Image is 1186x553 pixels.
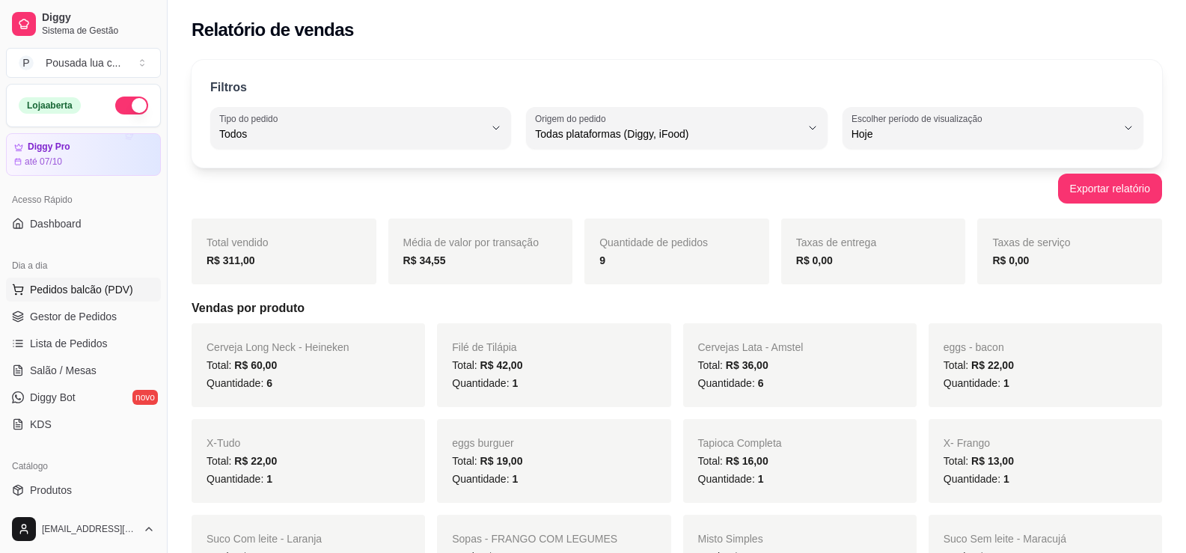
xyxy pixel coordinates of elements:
span: Total: [944,455,1014,467]
span: Quantidade: [698,377,764,389]
a: Diggy Botnovo [6,385,161,409]
strong: R$ 0,00 [796,254,833,266]
a: Lista de Pedidos [6,332,161,355]
span: Média de valor por transação [403,236,539,248]
div: Dia a dia [6,254,161,278]
a: DiggySistema de Gestão [6,6,161,42]
span: Total vendido [207,236,269,248]
span: eggs - bacon [944,341,1004,353]
span: R$ 16,00 [726,455,768,467]
h5: Vendas por produto [192,299,1162,317]
span: Todas plataformas (Diggy, iFood) [535,126,800,141]
span: KDS [30,417,52,432]
span: Diggy Bot [30,390,76,405]
span: Quantidade: [944,377,1009,389]
a: Produtos [6,478,161,502]
button: Origem do pedidoTodas plataformas (Diggy, iFood) [526,107,827,149]
span: Total: [944,359,1014,371]
button: Pedidos balcão (PDV) [6,278,161,302]
article: até 07/10 [25,156,62,168]
span: eggs burguer [452,437,514,449]
span: R$ 42,00 [480,359,523,371]
span: Tapioca Completa [698,437,782,449]
span: Lista de Pedidos [30,336,108,351]
span: 6 [758,377,764,389]
span: Gestor de Pedidos [30,309,117,324]
button: Select a team [6,48,161,78]
span: Total: [207,455,277,467]
span: R$ 22,00 [971,359,1014,371]
span: Diggy [42,11,155,25]
span: Hoje [852,126,1116,141]
span: Suco Com leite - Laranja [207,533,322,545]
span: Quantidade: [452,473,518,485]
span: 1 [512,473,518,485]
p: Filtros [210,79,247,97]
span: 1 [758,473,764,485]
span: 1 [1003,473,1009,485]
div: Loja aberta [19,97,81,114]
span: Salão / Mesas [30,363,97,378]
span: Quantidade: [207,473,272,485]
div: Pousada lua c ... [46,55,120,70]
article: Diggy Pro [28,141,70,153]
label: Origem do pedido [535,112,611,125]
span: R$ 13,00 [971,455,1014,467]
label: Tipo do pedido [219,112,283,125]
span: Total: [452,455,522,467]
button: Alterar Status [115,97,148,114]
span: [EMAIL_ADDRESS][DOMAIN_NAME] [42,523,137,535]
a: Salão / Mesas [6,358,161,382]
button: Exportar relatório [1058,174,1162,204]
span: Misto Simples [698,533,763,545]
span: Cerveja Long Neck - Heineken [207,341,349,353]
span: 6 [266,377,272,389]
span: Quantidade: [452,377,518,389]
span: Total: [698,359,768,371]
span: R$ 22,00 [234,455,277,467]
button: Tipo do pedidoTodos [210,107,511,149]
span: Total: [452,359,522,371]
span: Todos [219,126,484,141]
a: Diggy Proaté 07/10 [6,133,161,176]
span: Sistema de Gestão [42,25,155,37]
span: Taxas de entrega [796,236,876,248]
span: 1 [512,377,518,389]
span: Total: [207,359,277,371]
a: KDS [6,412,161,436]
span: Quantidade: [698,473,764,485]
span: Cervejas Lata - Amstel [698,341,804,353]
span: R$ 36,00 [726,359,768,371]
strong: 9 [599,254,605,266]
span: Total: [698,455,768,467]
span: X- Frango [944,437,990,449]
label: Escolher período de visualização [852,112,987,125]
span: Produtos [30,483,72,498]
span: Quantidade: [944,473,1009,485]
h2: Relatório de vendas [192,18,354,42]
span: Quantidade: [207,377,272,389]
span: Taxas de serviço [992,236,1070,248]
span: P [19,55,34,70]
a: Dashboard [6,212,161,236]
div: Acesso Rápido [6,188,161,212]
strong: R$ 311,00 [207,254,255,266]
strong: R$ 0,00 [992,254,1029,266]
span: Quantidade de pedidos [599,236,708,248]
span: 1 [266,473,272,485]
strong: R$ 34,55 [403,254,446,266]
div: Catálogo [6,454,161,478]
span: Filé de Tilápia [452,341,516,353]
button: [EMAIL_ADDRESS][DOMAIN_NAME] [6,511,161,547]
span: Pedidos balcão (PDV) [30,282,133,297]
button: Escolher período de visualizaçãoHoje [843,107,1143,149]
span: R$ 60,00 [234,359,277,371]
span: Dashboard [30,216,82,231]
span: X-Tudo [207,437,240,449]
span: Suco Sem leite - Maracujá [944,533,1066,545]
span: 1 [1003,377,1009,389]
a: Gestor de Pedidos [6,305,161,329]
span: Sopas - FRANGO COM LEGUMES [452,533,617,545]
span: R$ 19,00 [480,455,523,467]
